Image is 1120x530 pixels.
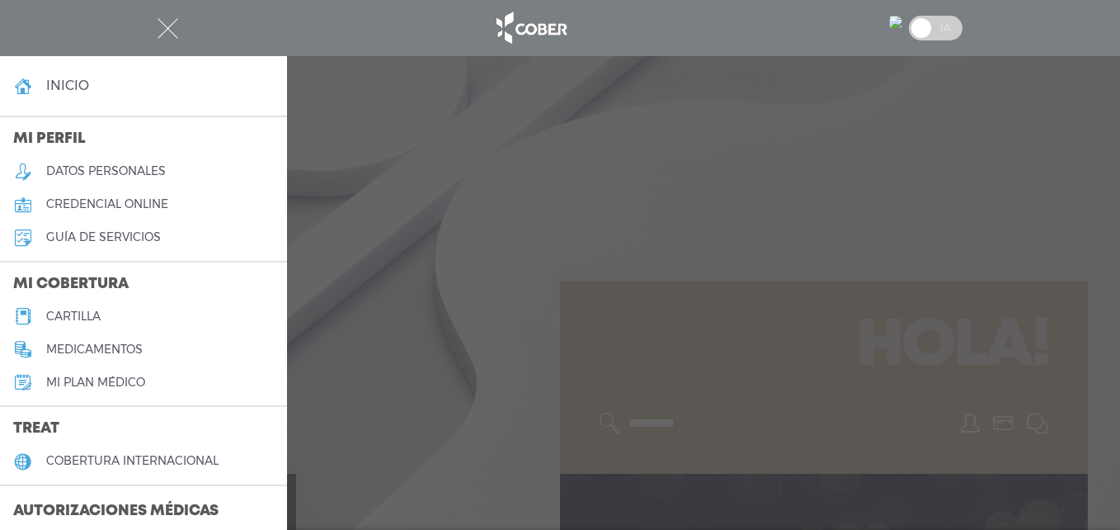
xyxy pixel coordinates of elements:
[46,454,219,468] h5: cobertura internacional
[158,18,178,39] img: Cober_menu-close-white.svg
[46,164,166,178] h5: datos personales
[46,78,89,93] h4: inicio
[46,230,161,244] h5: guía de servicios
[46,376,145,390] h5: Mi plan médico
[889,16,902,29] img: 7294
[487,8,574,48] img: logo_cober_home-white.png
[46,197,168,211] h5: credencial online
[46,343,143,357] h5: medicamentos
[46,310,101,324] h5: cartilla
